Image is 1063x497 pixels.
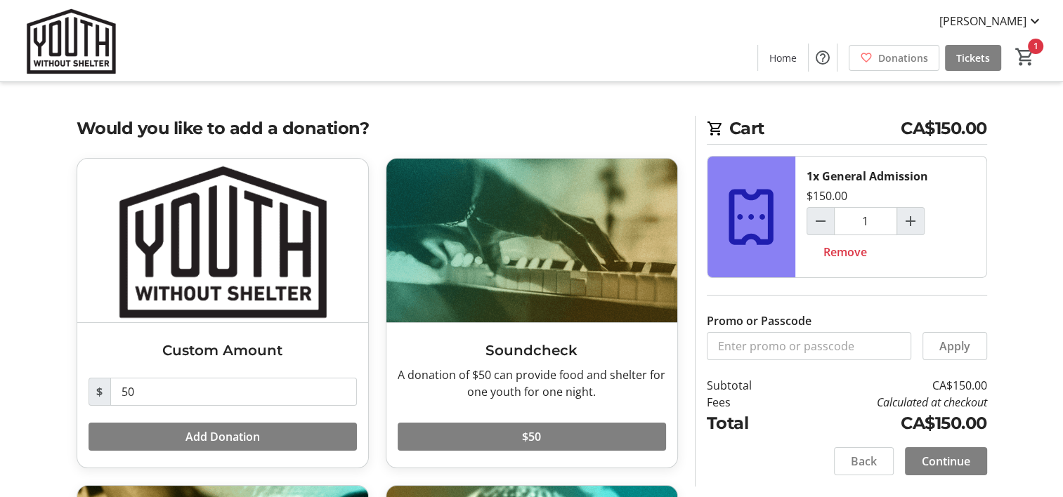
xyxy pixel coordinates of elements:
span: Remove [823,244,867,260]
button: Decrement by one [807,208,834,234]
td: Subtotal [707,377,788,394]
button: Add Donation [89,423,357,451]
span: Apply [939,338,970,354]
span: $50 [522,428,541,445]
td: Fees [707,394,788,411]
input: General Admission Quantity [834,207,897,235]
a: Donations [849,45,939,71]
div: 1x General Admission [807,168,928,185]
div: $150.00 [807,187,847,204]
span: Back [851,453,877,470]
h2: Cart [707,116,987,145]
button: Apply [922,332,987,360]
h3: Custom Amount [89,340,357,361]
img: Custom Amount [77,159,368,322]
a: Tickets [945,45,1001,71]
span: Tickets [956,51,990,65]
button: Cart [1012,44,1038,69]
button: Help [809,44,837,72]
span: CA$150.00 [901,116,987,141]
td: CA$150.00 [788,377,986,394]
span: Add Donation [185,428,260,445]
label: Promo or Passcode [707,312,811,329]
button: $50 [398,423,666,451]
div: A donation of $50 can provide food and shelter for one youth for one night. [398,366,666,400]
a: Home [758,45,808,71]
button: [PERSON_NAME] [928,10,1055,32]
td: Total [707,411,788,436]
button: Increment by one [897,208,924,234]
img: Soundcheck [386,159,677,322]
span: $ [89,378,111,406]
span: Continue [922,453,970,470]
button: Back [834,447,894,475]
span: [PERSON_NAME] [939,13,1026,29]
span: Donations [878,51,928,65]
td: Calculated at checkout [788,394,986,411]
img: Youth Without Shelter's Logo [8,6,133,76]
h3: Soundcheck [398,340,666,361]
td: CA$150.00 [788,411,986,436]
h2: Would you like to add a donation? [77,116,678,141]
span: Home [769,51,797,65]
button: Remove [807,238,884,266]
input: Enter promo or passcode [707,332,911,360]
input: Donation Amount [110,378,357,406]
button: Continue [905,447,987,475]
